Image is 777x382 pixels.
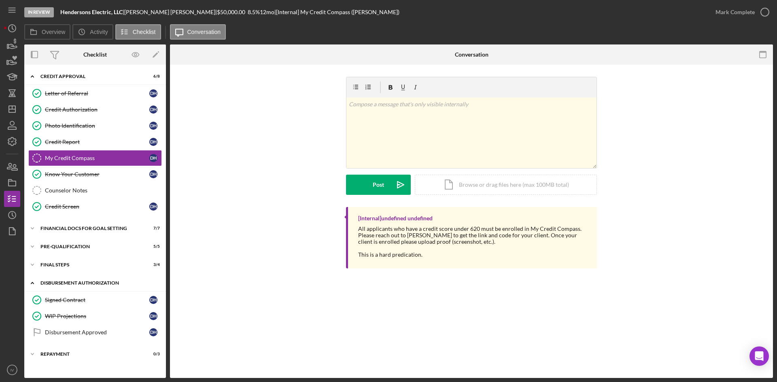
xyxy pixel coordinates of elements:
[4,362,20,378] button: IV
[124,9,217,15] div: [PERSON_NAME] [PERSON_NAME] |
[28,134,162,150] a: Credit ReportDH
[260,9,274,15] div: 12 mo
[40,74,140,79] div: Credit Approval
[45,297,149,303] div: Signed Contract
[715,4,755,20] div: Mark Complete
[187,29,221,35] label: Conversation
[40,281,156,285] div: Disbursement Authorization
[45,122,149,129] div: Photo Identification
[40,244,140,249] div: Pre-Qualification
[28,308,162,324] a: WIP ProjectionsDH
[149,170,157,178] div: D H
[42,29,65,35] label: Overview
[346,175,411,195] button: Post
[145,244,160,249] div: 5 / 5
[115,24,161,40] button: Checklist
[149,138,157,146] div: D H
[170,24,226,40] button: Conversation
[45,139,149,145] div: Credit Report
[60,8,123,15] b: Hendersons Electric, LLC
[358,215,433,222] div: [Internal] undefined undefined
[28,85,162,101] a: Letter of ReferralDH
[149,122,157,130] div: D H
[28,182,162,198] a: Counselor Notes
[149,89,157,97] div: D H
[707,4,773,20] button: Mark Complete
[274,9,399,15] div: | [Internal] My Credit Compass ([PERSON_NAME])
[45,171,149,177] div: Know Your Customer
[358,226,589,245] div: All applicants who have a credit score under 620 must be enrolled in My Credit Compass. Please re...
[28,198,162,215] a: Credit ScreenDH
[145,352,160,357] div: 0 / 3
[28,166,162,182] a: Know Your CustomerDH
[40,226,140,231] div: Financial Docs for Goal Setting
[145,262,160,267] div: 3 / 4
[45,155,149,161] div: My Credit Compass
[83,51,107,58] div: Checklist
[145,226,160,231] div: 7 / 7
[749,346,769,366] div: Open Intercom Messenger
[149,106,157,114] div: D H
[90,29,108,35] label: Activity
[248,9,260,15] div: 8.5 %
[10,368,14,372] text: IV
[45,106,149,113] div: Credit Authorization
[217,9,248,15] div: $50,000.00
[40,352,140,357] div: Repayment
[28,150,162,166] a: My Credit CompassDH
[60,9,124,15] div: |
[45,187,161,194] div: Counselor Notes
[145,74,160,79] div: 6 / 8
[45,313,149,319] div: WIP Projections
[373,175,384,195] div: Post
[28,101,162,118] a: Credit AuthorizationDH
[72,24,113,40] button: Activity
[28,118,162,134] a: Photo IdentificationDH
[133,29,156,35] label: Checklist
[28,292,162,308] a: Signed ContractDH
[45,90,149,97] div: Letter of Referral
[40,262,140,267] div: FINAL STEPS
[455,51,488,58] div: Conversation
[149,154,157,162] div: D H
[24,24,70,40] button: Overview
[149,312,157,320] div: D H
[24,7,54,17] div: In Review
[28,324,162,340] a: Disbursement ApprovedDH
[149,296,157,304] div: D H
[45,329,149,336] div: Disbursement Approved
[149,328,157,336] div: D H
[45,203,149,210] div: Credit Screen
[149,203,157,211] div: D H
[358,251,589,258] div: This is a hard predication.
